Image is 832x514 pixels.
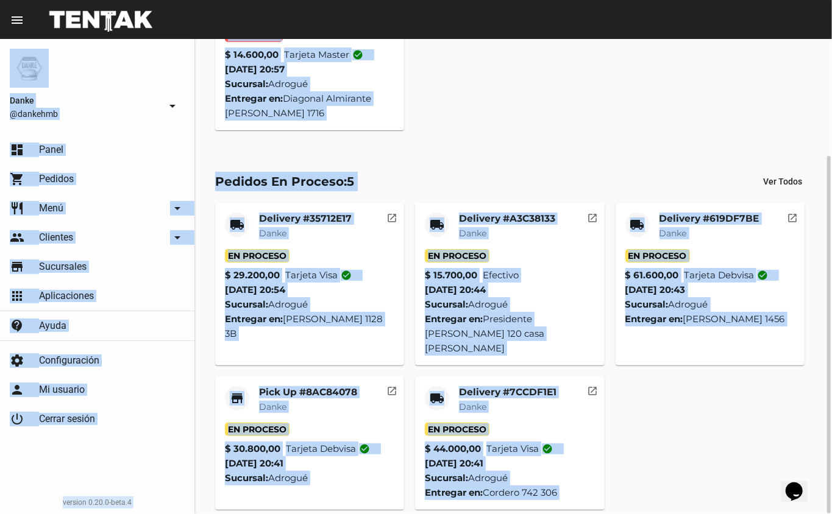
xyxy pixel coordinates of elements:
img: 1d4517d0-56da-456b-81f5-6111ccf01445.png [10,49,49,88]
span: Pedidos [39,173,74,185]
span: Cerrar sesión [39,413,95,425]
span: Configuración [39,354,99,367]
mat-icon: open_in_new [787,211,798,222]
div: Adrogué [225,471,395,485]
span: En Proceso [225,423,290,436]
span: En Proceso [625,249,690,262]
mat-icon: local_shipping [430,391,444,406]
span: Aplicaciones [39,290,94,302]
mat-icon: shopping_cart [10,172,24,186]
div: Adrogué [425,471,595,485]
span: Danke [259,401,286,412]
mat-icon: check_circle [757,270,768,281]
span: [DATE] 20:41 [425,457,483,469]
strong: Entregar en: [425,313,483,325]
span: Danke [459,401,486,412]
span: Mi usuario [39,384,85,396]
strong: Sucursal: [425,298,468,310]
mat-icon: check_circle [542,443,553,454]
strong: Sucursal: [225,472,268,484]
div: Pedidos En Proceso: [215,172,354,191]
div: version 0.20.0-beta.4 [10,496,185,509]
span: En Proceso [425,423,489,436]
strong: $ 29.200,00 [225,268,280,283]
span: Danke [259,228,286,239]
mat-icon: local_shipping [230,217,244,232]
div: [PERSON_NAME] 1456 [625,312,795,326]
span: @dankehmb [10,108,160,120]
span: Sucursales [39,261,87,273]
strong: $ 61.600,00 [625,268,679,283]
mat-icon: person [10,382,24,397]
button: Ver Todos [753,171,812,192]
div: Adrogué [625,297,795,312]
div: Adrogué [225,77,395,91]
div: Adrogué [425,297,595,312]
mat-card-title: Delivery #619DF7BE [660,213,759,225]
mat-icon: open_in_new [587,384,598,395]
span: Tarjeta master [284,48,363,62]
span: 5 [347,174,354,189]
mat-icon: contact_support [10,319,24,333]
strong: Sucursal: [225,298,268,310]
span: Efectivo [483,268,519,283]
div: Cordero 742 306 [425,485,595,500]
span: Menú [39,202,63,214]
span: Tarjeta visa [285,268,352,283]
div: Diagonal Almirante [PERSON_NAME] 1716 [225,91,395,121]
strong: Entregar en: [625,313,683,325]
mat-icon: local_shipping [630,217,645,232]
mat-icon: arrow_drop_down [170,230,185,245]
span: Danke [10,93,160,108]
div: [PERSON_NAME] 1128 3B [225,312,395,341]
mat-icon: open_in_new [386,384,397,395]
mat-icon: arrow_drop_down [170,201,185,216]
strong: Sucursal: [425,472,468,484]
span: [DATE] 20:57 [225,63,285,75]
mat-icon: power_settings_new [10,412,24,426]
mat-icon: apps [10,289,24,303]
span: Danke [660,228,687,239]
iframe: chat widget [781,465,820,502]
span: Panel [39,144,63,156]
mat-icon: dashboard [10,143,24,157]
mat-icon: open_in_new [386,211,397,222]
strong: $ 30.800,00 [225,442,280,456]
mat-card-title: Delivery #35712E17 [259,213,352,225]
mat-icon: people [10,230,24,245]
div: Adrogué [225,297,395,312]
span: Tarjeta debvisa [286,442,370,456]
mat-card-title: Delivery #7CCDF1E1 [459,386,556,398]
strong: Entregar en: [425,487,483,498]
span: [DATE] 20:41 [225,457,283,469]
mat-icon: local_shipping [430,217,444,232]
mat-icon: store [230,391,244,406]
strong: Entregar en: [225,93,283,104]
span: Tarjeta visa [486,442,553,456]
strong: Sucursal: [225,78,268,90]
mat-icon: open_in_new [587,211,598,222]
mat-card-title: Pick Up #8AC84078 [259,386,357,398]
strong: $ 44.000,00 [425,442,481,456]
strong: $ 15.700,00 [425,268,477,283]
span: [DATE] 20:54 [225,284,285,295]
mat-card-title: Delivery #A3C38133 [459,213,555,225]
mat-icon: menu [10,13,24,27]
mat-icon: check_circle [359,443,370,454]
span: [DATE] 20:44 [425,284,486,295]
span: Ver Todos [763,177,802,186]
span: En Proceso [425,249,489,262]
span: En Proceso [225,249,290,262]
strong: $ 14.600,00 [225,48,279,62]
div: Presidente [PERSON_NAME] 120 casa [PERSON_NAME] [425,312,595,356]
mat-icon: check_circle [352,49,363,60]
mat-icon: restaurant [10,201,24,216]
mat-icon: store [10,259,24,274]
mat-icon: arrow_drop_down [165,99,180,113]
span: Tarjeta debvisa [684,268,768,283]
span: Clientes [39,231,73,244]
span: [DATE] 20:43 [625,284,686,295]
mat-icon: check_circle [341,270,352,281]
span: Danke [459,228,486,239]
mat-icon: settings [10,353,24,368]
